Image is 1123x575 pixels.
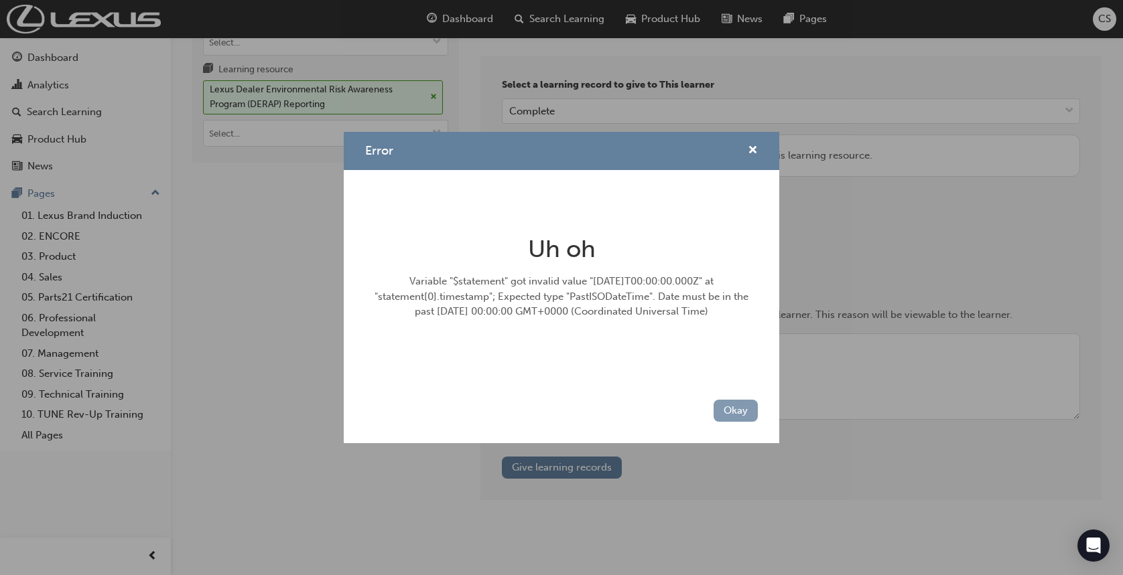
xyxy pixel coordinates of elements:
button: cross-icon [748,143,758,159]
div: Open Intercom Messenger [1077,529,1110,562]
div: Error [344,132,779,443]
h1: Uh oh [371,234,752,264]
span: cross-icon [748,145,758,157]
div: Variable "$statement" got invalid value "[DATE]T00:00:00.000Z" at "statement[0].timestamp"; Expec... [371,274,752,319]
button: Okay [714,400,758,422]
span: Error [365,143,393,158]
